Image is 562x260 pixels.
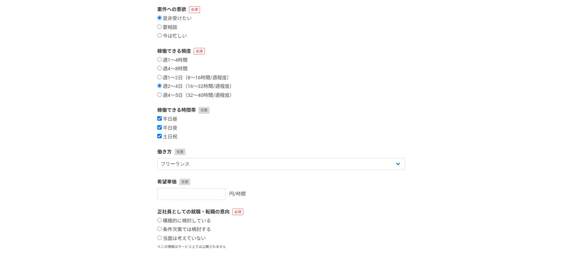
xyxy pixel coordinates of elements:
label: 稼働できる時間帯 [157,107,405,114]
input: 是非受けたい [157,16,162,20]
input: 当面は考えていない [157,236,162,240]
label: 希望単価 [157,178,405,186]
input: 週1〜2日（8〜16時間/週程度） [157,75,162,79]
label: 要相談 [157,24,177,31]
label: 週4〜5日（32〜40時間/週程度） [157,92,234,99]
label: 週4〜8時間 [157,66,188,72]
p: ※この情報はサービス上では公開されません [157,244,405,249]
label: 正社員としての就職・転職の意向 [157,208,405,216]
input: 週2〜4日（16〜32時間/週程度） [157,83,162,88]
label: 条件次第では検討する [157,227,211,233]
span: 円/時間 [229,191,246,197]
input: 今は忙しい [157,33,162,38]
label: 積極的に検討している [157,218,211,224]
label: 平日夜 [157,125,177,131]
label: 稼働できる頻度 [157,48,405,55]
label: 当面は考えていない [157,236,206,242]
label: 週1〜2日（8〜16時間/週程度） [157,75,232,81]
input: 週1〜4時間 [157,57,162,62]
label: 今は忙しい [157,33,187,39]
input: 積極的に検討している [157,218,162,222]
label: 働き方 [157,148,405,156]
label: 土日祝 [157,134,177,140]
label: 案件への意欲 [157,6,405,13]
input: 条件次第では検討する [157,227,162,231]
input: 土日祝 [157,134,162,138]
input: 平日夜 [157,125,162,130]
label: 週1〜4時間 [157,57,188,63]
input: 要相談 [157,24,162,29]
label: 週2〜4日（16〜32時間/週程度） [157,83,234,90]
input: 週4〜8時間 [157,66,162,70]
label: 是非受けたい [157,16,192,22]
label: 平日昼 [157,116,177,122]
input: 平日昼 [157,116,162,121]
input: 週4〜5日（32〜40時間/週程度） [157,92,162,97]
